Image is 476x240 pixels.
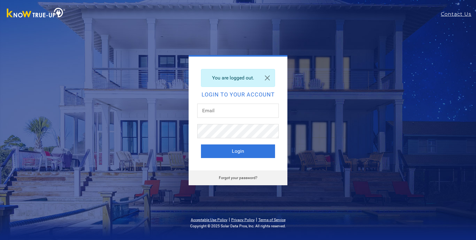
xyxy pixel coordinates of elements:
[231,218,255,222] a: Privacy Policy
[191,218,228,222] a: Acceptable Use Policy
[201,69,275,87] div: You are logged out.
[219,176,257,180] a: Forgot your password?
[4,6,69,20] img: Know True-Up
[258,218,286,222] a: Terms of Service
[260,69,275,87] a: Close
[201,92,275,97] h2: Login to your account
[256,216,257,222] span: |
[201,144,275,158] button: Login
[441,11,476,18] a: Contact Us
[229,216,230,222] span: |
[197,104,279,118] input: Email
